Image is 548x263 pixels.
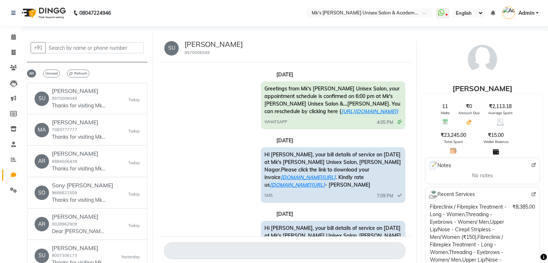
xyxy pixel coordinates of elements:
[52,159,77,164] small: 8884506439
[270,182,325,188] a: [DOMAIN_NAME][URL]
[512,203,535,211] span: ₹8,385.00
[488,110,513,116] span: Average Spent
[441,131,466,139] span: ₹23,245.00
[52,127,77,132] small: 7083777777
[264,119,287,125] span: WHATSAPP
[264,225,401,262] span: Hi [PERSON_NAME], your bill details of service on [DATE] at Mk's [PERSON_NAME] Unisex Salon, [PER...
[52,196,106,204] p: Thanks for visiting Mk's [PERSON_NAME] Unisex Salon &... Your bill amount is 120. Your Receipt - ...
[464,41,500,77] img: avatar
[18,3,68,23] img: logo
[35,249,49,263] div: SU
[35,217,49,231] div: AR
[428,161,451,170] span: Notes
[264,151,401,188] span: Hi [PERSON_NAME], your bill details of service on [DATE] at Mk's [PERSON_NAME] Unisex Salon, [PER...
[52,222,77,227] small: 9028962909
[276,137,293,144] strong: [DATE]
[43,70,60,77] span: Unread
[184,50,210,55] small: 9970006049
[502,6,515,19] img: Admin
[465,119,472,126] img: Amount Due Icon
[472,172,493,179] span: No notes
[458,110,480,116] span: Amount Due
[45,42,144,53] input: Search by name or phone number
[281,174,336,180] a: [DOMAIN_NAME][URL]
[35,123,49,137] div: MA
[52,190,77,195] small: 9666621509
[444,139,463,144] span: Total Spent
[52,228,106,235] p: Dear [PERSON_NAME]/[PERSON_NAME] , wishing you a very happy birthday from Mk's [PERSON_NAME] Team...
[489,103,512,110] span: ₹2,113.18
[52,253,77,258] small: 8007306173
[128,160,140,166] small: Today
[276,71,293,78] strong: [DATE]
[52,182,113,189] h6: Sony [PERSON_NAME]
[52,213,106,220] h6: [PERSON_NAME]
[128,128,140,134] small: Today
[35,92,49,106] div: SU
[31,42,46,53] button: +91
[35,186,49,200] div: SO
[128,97,140,103] small: Today
[52,119,106,126] h6: [PERSON_NAME]
[276,211,293,217] strong: [DATE]
[79,3,111,23] b: 08047224946
[450,147,457,154] img: Total Spent Icon
[52,102,106,110] p: Thanks for visiting Mk's [PERSON_NAME] Unisex Salon &... Your bill amount is 2680. Your Receipt -...
[442,103,448,110] span: 11
[128,191,140,197] small: Today
[484,139,508,144] span: Wallet Balance
[52,150,106,157] h6: [PERSON_NAME]
[164,41,179,55] div: SU
[497,119,504,125] img: Average Spent Icon
[121,254,140,260] small: Yesterday
[52,165,106,173] p: Thanks for visiting Mk's [PERSON_NAME] Unisex Salon &... Your bill amount is 5525. Your Receipt -...
[128,223,140,229] small: Today
[377,193,393,199] span: 7:09 PM
[422,83,543,94] div: [PERSON_NAME]
[377,119,393,126] span: 4:05 PM
[52,88,106,94] h6: [PERSON_NAME]
[67,70,89,77] span: Refresh
[52,133,106,141] p: Thanks for visiting Mk's [PERSON_NAME] Unisex Salon &... Your bill amount is 450. Your Receipt - ...
[441,110,450,116] span: Visits
[466,103,472,110] span: ₹0
[264,192,273,199] span: SMS
[518,9,534,17] span: Admin
[184,40,243,49] h5: [PERSON_NAME]
[35,154,49,169] div: AR
[52,96,77,101] small: 9970006049
[428,190,475,199] span: Recent Services
[27,70,36,77] span: All
[52,245,106,251] h6: [PERSON_NAME]
[264,85,400,115] span: Greetings from Mk's [PERSON_NAME] Unisex Salon, your appointment schedule is confirmed on 6:00 pm...
[341,108,398,115] a: [URL][DOMAIN_NAME]}
[488,131,504,139] span: ₹15.00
